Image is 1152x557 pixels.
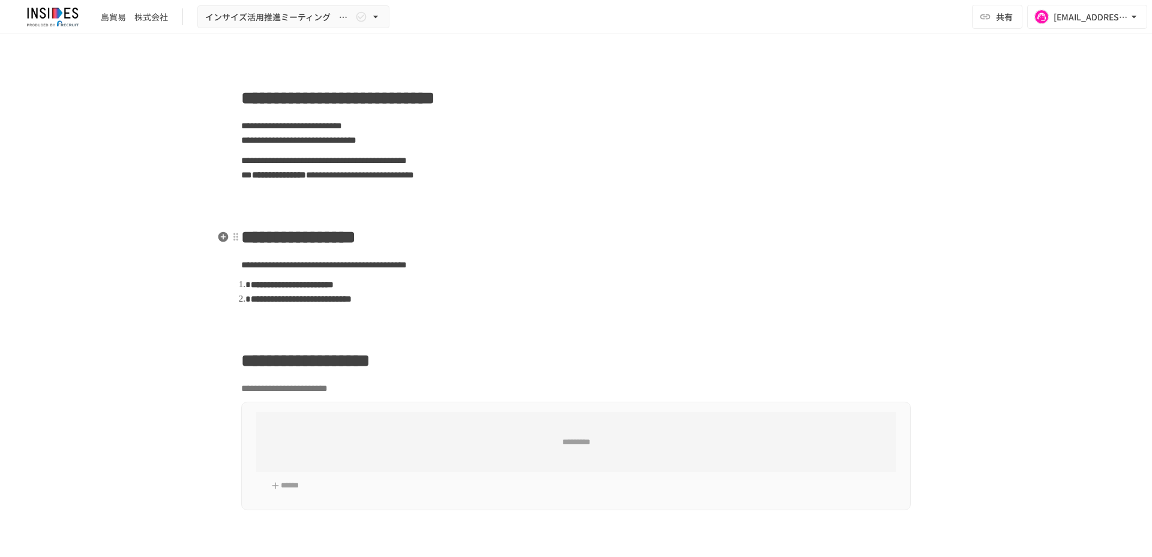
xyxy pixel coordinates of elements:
button: 共有 [972,5,1022,29]
img: JmGSPSkPjKwBq77AtHmwC7bJguQHJlCRQfAXtnx4WuV [14,7,91,26]
div: 島貿易 株式会社 [101,11,168,23]
button: [EMAIL_ADDRESS][DOMAIN_NAME] [1027,5,1147,29]
span: 共有 [996,10,1013,23]
button: インサイズ活用推進ミーティング ～1回目～ [197,5,389,29]
div: [EMAIL_ADDRESS][DOMAIN_NAME] [1054,10,1128,25]
span: インサイズ活用推進ミーティング ～1回目～ [205,10,353,25]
